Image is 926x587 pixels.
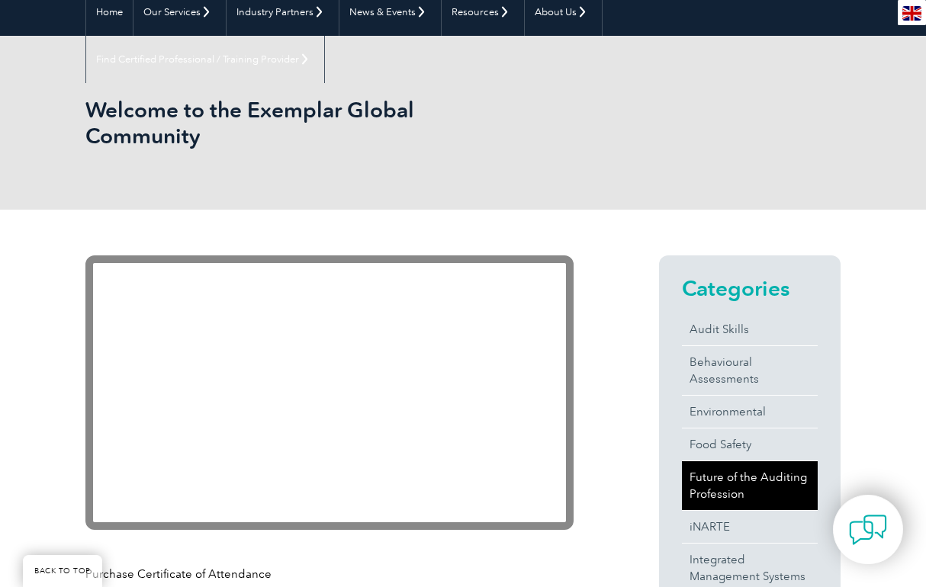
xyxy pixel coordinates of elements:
[682,346,818,395] a: Behavioural Assessments
[85,97,501,149] h1: Welcome to the Exemplar Global Community
[682,511,818,543] a: iNARTE
[682,428,818,460] a: Food Safety
[682,461,818,510] a: Future of the Auditing Profession
[85,566,614,582] p: Purchase Certificate of Attendance
[682,396,818,428] a: Environmental
[682,313,818,345] a: Audit Skills
[85,255,574,530] iframe: YouTube video player
[849,511,887,549] img: contact-chat.png
[902,6,921,21] img: en
[86,36,324,83] a: Find Certified Professional / Training Provider
[682,276,818,300] h2: Categories
[23,555,102,587] a: BACK TO TOP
